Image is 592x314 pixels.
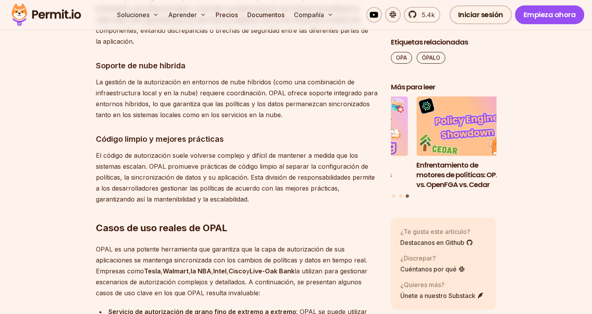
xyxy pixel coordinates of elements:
[400,238,473,247] a: Destacanos en Github
[96,245,367,275] font: OPAL es una potente herramienta que garantiza que la capa de autorización de sus aplicaciones se ...
[96,134,224,144] font: Código limpio y mejores prácticas
[458,10,503,20] font: Iniciar sesión
[416,160,500,189] font: Enfrentamiento de motores de políticas: OPA vs. OpenFGA vs. Cedar
[189,267,191,275] font: ,
[416,97,522,190] a: Enfrentamiento de motores de políticas: OPA vs. OpenFGA vs. CedarEnfrentamiento de motores de pol...
[391,82,435,92] font: Más para leer
[114,7,162,23] button: Soluciones
[191,267,211,275] font: la NBA
[165,7,209,23] button: Aprender
[416,97,522,156] img: Enfrentamiento de motores de políticas: OPA vs. OpenFGA vs. Cedar
[515,5,585,24] a: Empieza ahora
[227,267,229,275] font: ,
[216,11,238,19] font: Precios
[212,7,241,23] a: Precios
[404,7,440,23] a: 5.4k
[117,11,149,19] font: Soluciones
[213,267,227,275] font: Intel
[406,194,409,198] button: Ir a la diapositiva 3
[163,267,189,275] font: Walmart
[211,267,213,275] font: ,
[250,267,295,275] font: Live-Oak Bank
[400,291,484,300] a: Únete a nuestro Substack
[96,222,227,234] font: Casos de uso reales de OPAL
[229,267,246,275] font: Cisco
[302,97,408,156] img: Implementación de permisos de base de datos
[391,97,497,199] div: Publicaciones
[392,194,395,198] button: Ir a la diapositiva 1
[168,11,197,19] font: Aprender
[524,10,576,20] font: Empieza ahora
[400,264,465,274] a: Cuéntanos por qué
[391,37,468,47] font: Etiquetas relacionadas
[417,52,445,64] a: ÓPALO
[400,281,444,289] font: ¿Quieres más?
[144,267,161,275] font: Tesla
[96,78,378,119] font: La gestión de la autorización en entornos de nube híbridos (como una combinación de infraestructu...
[416,97,522,190] li: 3 de 3
[399,194,402,198] button: Ir a la diapositiva 2
[302,160,391,180] font: Implementación de permisos de base de datos
[244,7,288,23] a: Documentos
[422,54,440,61] font: ÓPALO
[96,267,367,297] font: la utilizan para gestionar escenarios de autorización complejos y detallados. A continuación, se ...
[294,11,324,19] font: Compañía
[291,7,336,23] button: Compañía
[247,11,284,19] font: Documentos
[96,152,375,203] font: El código de autorización suele volverse complejo y difícil de mantener a medida que los sistemas...
[246,267,250,275] font: y
[8,2,85,28] img: Logotipo del permiso
[302,97,408,190] li: 2 de 3
[396,54,407,61] font: OPA
[96,61,185,70] font: Soporte de nube híbrida
[450,5,512,24] a: Iniciar sesión
[400,254,436,262] font: ¿Discrepar?
[422,11,435,19] font: 5.4k
[391,52,412,64] a: OPA
[400,228,470,235] font: ¿Te gusta este artículo?
[161,267,163,275] font: ,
